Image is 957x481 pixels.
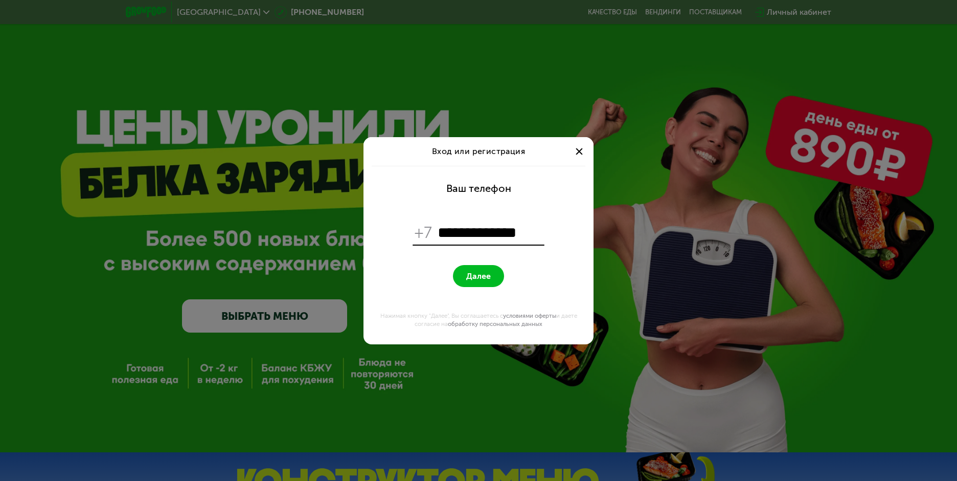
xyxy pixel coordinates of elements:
button: Далее [453,265,504,287]
span: +7 [415,223,433,243]
span: Вход или регистрация [432,146,525,156]
span: Далее [466,271,491,281]
a: обработку персональных данных [448,320,542,327]
div: Ваш телефон [446,182,511,194]
a: условиями оферты [503,312,556,319]
div: Нажимая кнопку "Далее", Вы соглашаетесь с и даете согласие на [370,312,587,328]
